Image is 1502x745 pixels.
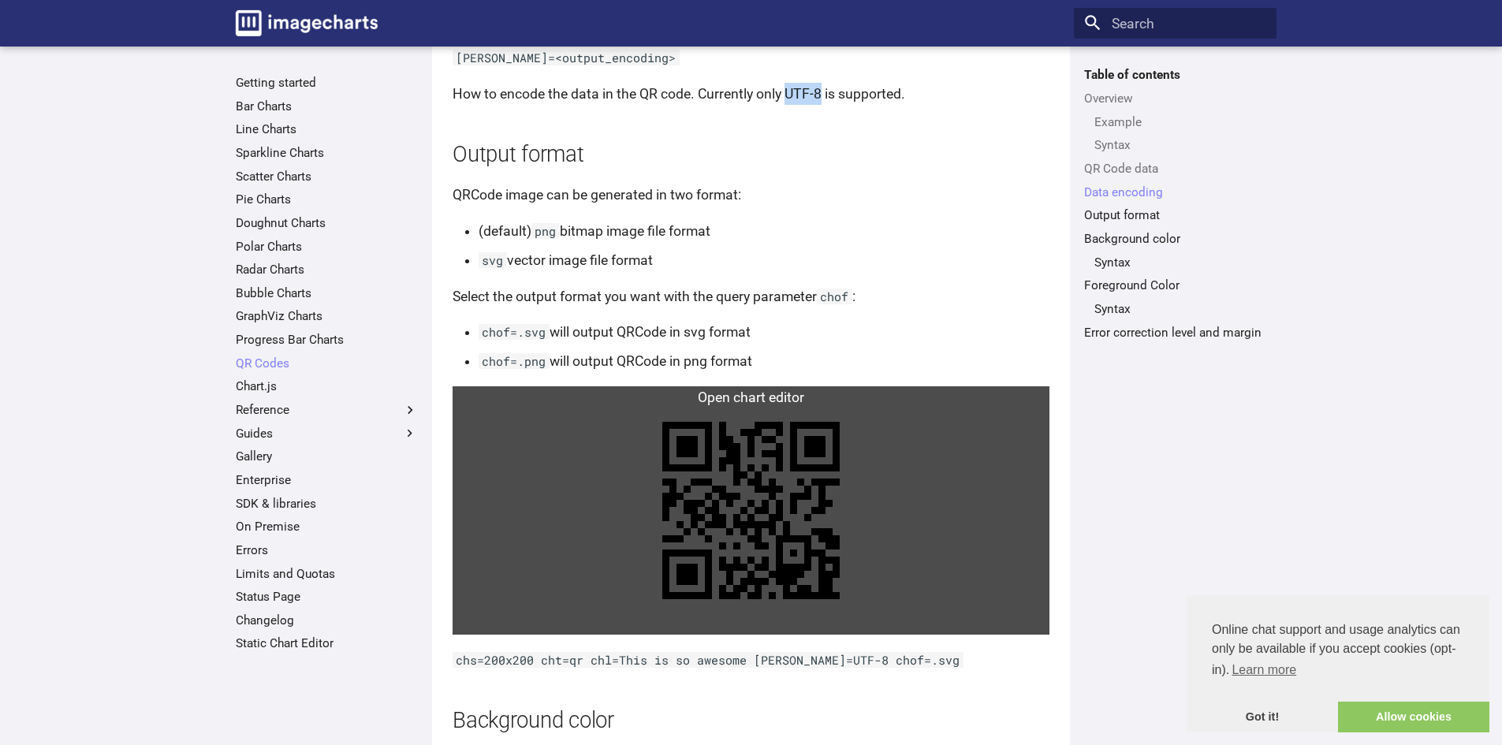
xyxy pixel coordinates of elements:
nav: Foreground Color [1084,301,1266,317]
code: chs=200x200 cht=qr chl=This is so awesome [PERSON_NAME]=UTF-8 chof=.svg [453,652,963,668]
h2: Background color [453,706,1049,736]
code: svg [479,252,507,268]
code: chof=.svg [479,324,550,340]
li: (default) bitmap image file format [479,220,1049,242]
a: Status Page [236,589,418,605]
a: Changelog [236,613,418,628]
a: Data encoding [1084,184,1266,200]
a: Syntax [1094,301,1266,317]
code: png [531,223,560,239]
a: Image-Charts documentation [229,3,385,43]
img: logo [236,10,378,36]
a: learn more about cookies [1229,658,1299,682]
a: QR Codes [236,356,418,371]
label: Reference [236,402,418,418]
a: Gallery [236,449,418,464]
a: Progress Bar Charts [236,332,418,348]
a: Radar Charts [236,262,418,278]
a: Sparkline Charts [236,145,418,161]
nav: Background color [1084,255,1266,270]
nav: Table of contents [1074,67,1277,340]
a: Overview [1084,91,1266,106]
a: Scatter Charts [236,169,418,184]
a: SDK & libraries [236,496,418,512]
div: cookieconsent [1187,595,1489,732]
a: Errors [236,542,418,558]
a: Syntax [1094,137,1266,153]
a: allow cookies [1338,702,1489,733]
a: Pie Charts [236,192,418,207]
a: Example [1094,114,1266,130]
code: chof [817,289,852,304]
code: chof=.png [479,353,550,369]
a: Chart.js [236,378,418,394]
a: On Premise [236,519,418,535]
a: Syntax [1094,255,1266,270]
a: Enterprise [236,472,418,488]
label: Guides [236,426,418,441]
a: Doughnut Charts [236,215,418,231]
li: will output QRCode in svg format [479,321,1049,343]
span: Online chat support and usage analytics can only be available if you accept cookies (opt-in). [1212,620,1464,682]
nav: Overview [1084,114,1266,154]
p: QRCode image can be generated in two format: [453,184,1049,206]
a: Bubble Charts [236,285,418,301]
p: Select the output format you want with the query parameter : [453,285,1049,307]
li: vector image file format [479,249,1049,271]
input: Search [1074,8,1277,39]
code: [PERSON_NAME]=<output_encoding> [453,50,680,65]
a: Line Charts [236,121,418,137]
a: Background color [1084,231,1266,247]
p: How to encode the data in the QR code. Currently only UTF-8 is supported. [453,83,1049,105]
a: Getting started [236,75,418,91]
a: Bar Charts [236,99,418,114]
a: Limits and Quotas [236,566,418,582]
a: Foreground Color [1084,278,1266,293]
a: GraphViz Charts [236,308,418,324]
a: dismiss cookie message [1187,702,1338,733]
a: Static Chart Editor [236,635,418,651]
h2: Output format [453,140,1049,170]
a: Error correction level and margin [1084,325,1266,341]
a: Polar Charts [236,239,418,255]
a: QR Code data [1084,161,1266,177]
label: Table of contents [1074,67,1277,83]
a: Output format [1084,207,1266,223]
li: will output QRCode in png format [479,350,1049,372]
